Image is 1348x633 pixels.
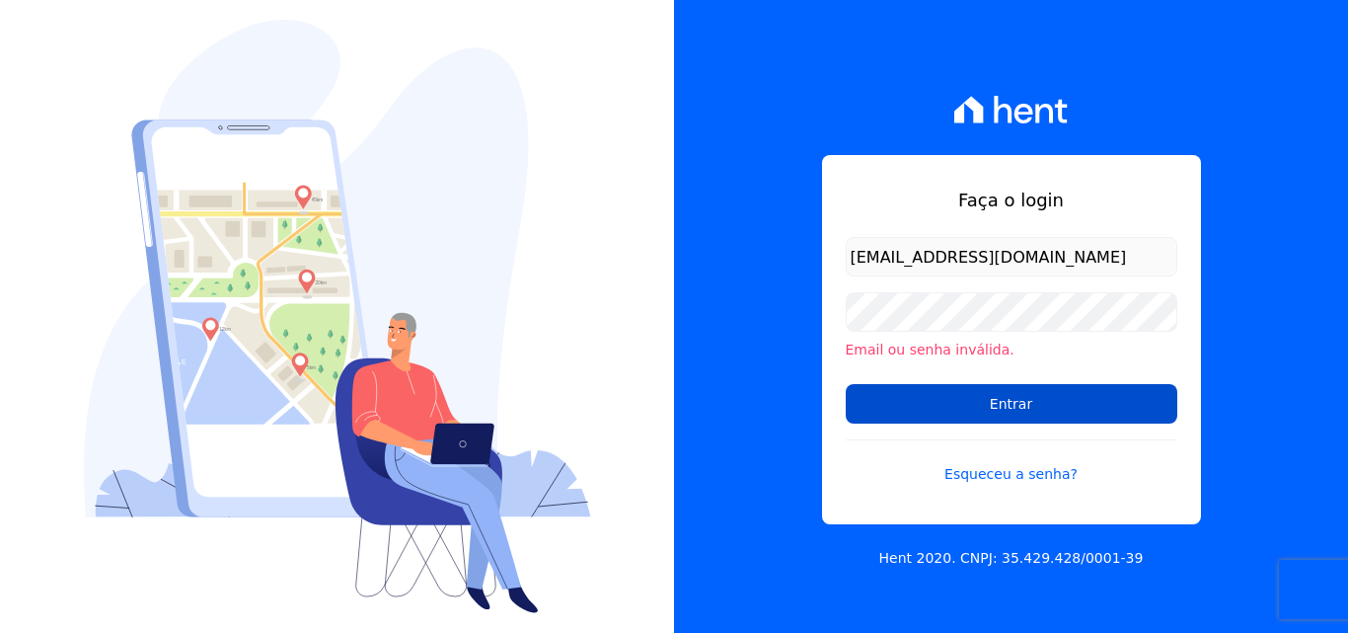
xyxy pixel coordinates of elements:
input: Entrar [846,384,1177,424]
a: Esqueceu a senha? [846,439,1177,485]
img: Login [84,20,591,613]
h1: Faça o login [846,187,1177,213]
p: Hent 2020. CNPJ: 35.429.428/0001-39 [879,548,1144,569]
li: Email ou senha inválida. [846,340,1177,360]
input: Email [846,237,1177,277]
